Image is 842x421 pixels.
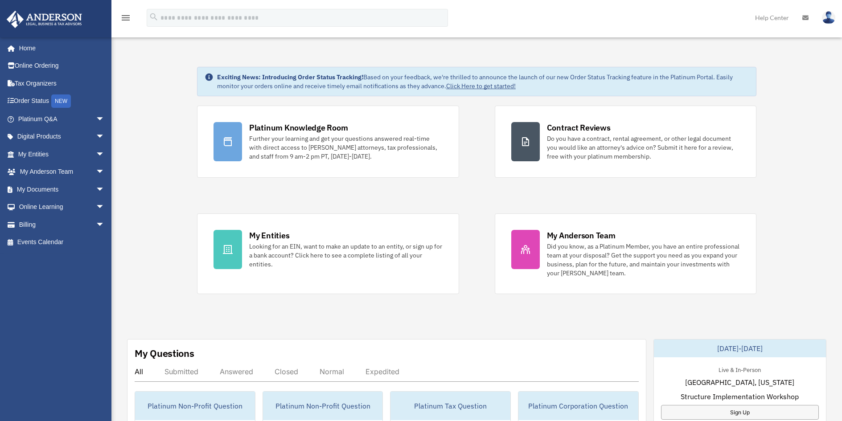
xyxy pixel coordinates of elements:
[6,180,118,198] a: My Documentsarrow_drop_down
[120,16,131,23] a: menu
[547,122,611,133] div: Contract Reviews
[275,367,298,376] div: Closed
[6,163,118,181] a: My Anderson Teamarrow_drop_down
[149,12,159,22] i: search
[6,39,114,57] a: Home
[6,233,118,251] a: Events Calendar
[390,392,510,420] div: Platinum Tax Question
[547,134,740,161] div: Do you have a contract, rental agreement, or other legal document you would like an attorney's ad...
[6,145,118,163] a: My Entitiesarrow_drop_down
[96,180,114,199] span: arrow_drop_down
[217,73,749,90] div: Based on your feedback, we're thrilled to announce the launch of our new Order Status Tracking fe...
[547,242,740,278] div: Did you know, as a Platinum Member, you have an entire professional team at your disposal? Get th...
[685,377,794,388] span: [GEOGRAPHIC_DATA], [US_STATE]
[495,106,757,178] a: Contract Reviews Do you have a contract, rental agreement, or other legal document you would like...
[366,367,399,376] div: Expedited
[6,57,118,75] a: Online Ordering
[220,367,253,376] div: Answered
[6,128,118,146] a: Digital Productsarrow_drop_down
[6,92,118,110] a: Order StatusNEW
[681,391,799,402] span: Structure Implementation Workshop
[135,347,194,360] div: My Questions
[249,242,443,269] div: Looking for an EIN, want to make an update to an entity, or sign up for a bank account? Click her...
[217,73,363,81] strong: Exciting News: Introducing Order Status Tracking!
[197,213,459,294] a: My Entities Looking for an EIN, want to make an update to an entity, or sign up for a bank accoun...
[654,339,826,357] div: [DATE]-[DATE]
[6,110,118,128] a: Platinum Q&Aarrow_drop_down
[135,367,143,376] div: All
[96,128,114,146] span: arrow_drop_down
[320,367,344,376] div: Normal
[249,134,443,161] div: Further your learning and get your questions answered real-time with direct access to [PERSON_NAM...
[446,82,516,90] a: Click Here to get started!
[6,74,118,92] a: Tax Organizers
[822,11,835,24] img: User Pic
[661,405,819,420] a: Sign Up
[164,367,198,376] div: Submitted
[6,198,118,216] a: Online Learningarrow_drop_down
[197,106,459,178] a: Platinum Knowledge Room Further your learning and get your questions answered real-time with dire...
[96,163,114,181] span: arrow_drop_down
[96,145,114,163] span: arrow_drop_down
[711,364,768,374] div: Live & In-Person
[51,94,71,108] div: NEW
[6,216,118,233] a: Billingarrow_drop_down
[547,230,616,241] div: My Anderson Team
[249,122,348,133] div: Platinum Knowledge Room
[263,392,383,420] div: Platinum Non-Profit Question
[495,213,757,294] a: My Anderson Team Did you know, as a Platinum Member, you have an entire professional team at your...
[249,230,289,241] div: My Entities
[135,392,255,420] div: Platinum Non-Profit Question
[120,12,131,23] i: menu
[518,392,638,420] div: Platinum Corporation Question
[4,11,85,28] img: Anderson Advisors Platinum Portal
[96,198,114,217] span: arrow_drop_down
[96,110,114,128] span: arrow_drop_down
[96,216,114,234] span: arrow_drop_down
